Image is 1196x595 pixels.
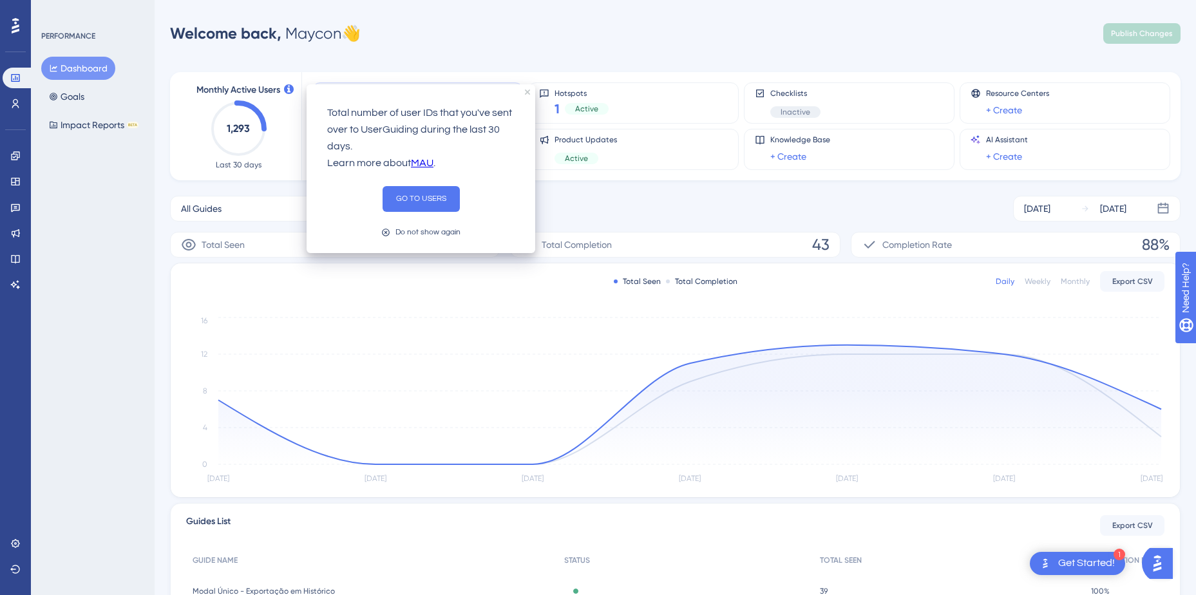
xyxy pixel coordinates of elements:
[555,88,609,97] span: Hotspots
[679,474,701,483] tspan: [DATE]
[203,386,207,395] tspan: 8
[1025,276,1050,287] div: Weekly
[202,460,207,469] tspan: 0
[1112,276,1153,287] span: Export CSV
[781,107,810,117] span: Inactive
[202,237,245,252] span: Total Seen
[186,514,231,537] span: Guides List
[170,24,281,42] span: Welcome back,
[41,85,92,108] button: Goals
[1100,515,1164,536] button: Export CSV
[203,423,207,432] tspan: 4
[170,196,399,222] button: All Guides
[201,350,207,359] tspan: 12
[564,555,590,565] span: STATUS
[542,237,612,252] span: Total Completion
[820,555,862,565] span: TOTAL SEEN
[41,31,95,41] div: PERFORMANCE
[411,155,433,172] a: MAU
[770,88,821,99] span: Checklists
[1030,552,1125,575] div: Open Get Started! checklist, remaining modules: 1
[1100,201,1126,216] div: [DATE]
[327,155,515,172] p: Learn more about .
[41,57,115,80] button: Dashboard
[565,153,588,164] span: Active
[383,186,460,212] button: GO TO USERS
[395,226,460,238] div: Do not show again
[196,82,280,98] span: Monthly Active Users
[770,135,830,145] span: Knowledge Base
[170,23,361,44] div: Maycon 👋
[1114,549,1125,560] div: 1
[30,3,81,19] span: Need Help?
[1038,556,1053,571] img: launcher-image-alternative-text
[1141,474,1163,483] tspan: [DATE]
[555,135,617,145] span: Product Updates
[1142,234,1170,255] span: 88%
[993,474,1015,483] tspan: [DATE]
[201,316,207,325] tspan: 16
[127,122,138,128] div: BETA
[327,105,515,155] p: Total number of user IDs that you've sent over to UserGuiding during the last 30 days.
[1103,23,1181,44] button: Publish Changes
[1100,271,1164,292] button: Export CSV
[41,113,146,137] button: Impact ReportsBETA
[575,104,598,114] span: Active
[522,474,544,483] tspan: [DATE]
[836,474,858,483] tspan: [DATE]
[555,100,560,118] span: 1
[1112,520,1153,531] span: Export CSV
[986,102,1022,118] a: + Create
[996,276,1014,287] div: Daily
[1061,276,1090,287] div: Monthly
[770,149,806,164] a: + Create
[193,555,238,565] span: GUIDE NAME
[882,237,952,252] span: Completion Rate
[986,149,1022,164] a: + Create
[181,201,222,216] span: All Guides
[1024,201,1050,216] div: [DATE]
[666,276,737,287] div: Total Completion
[207,474,229,483] tspan: [DATE]
[1058,556,1115,571] div: Get Started!
[1111,28,1173,39] span: Publish Changes
[525,90,530,95] div: close tooltip
[227,122,250,135] text: 1,293
[812,234,830,255] span: 43
[216,160,261,170] span: Last 30 days
[986,88,1049,99] span: Resource Centers
[1142,544,1181,583] iframe: UserGuiding AI Assistant Launcher
[365,474,386,483] tspan: [DATE]
[614,276,661,287] div: Total Seen
[986,135,1028,145] span: AI Assistant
